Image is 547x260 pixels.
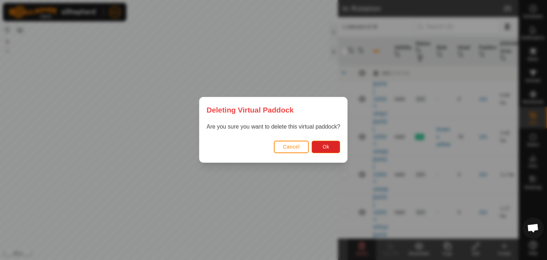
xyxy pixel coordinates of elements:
span: Cancel [283,144,300,150]
div: Open chat [522,217,544,239]
button: Ok [312,141,340,153]
span: Deleting Virtual Paddock [207,104,294,115]
p: Are you sure you want to delete this virtual paddock? [207,123,340,131]
button: Cancel [274,141,309,153]
span: Ok [323,144,329,150]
